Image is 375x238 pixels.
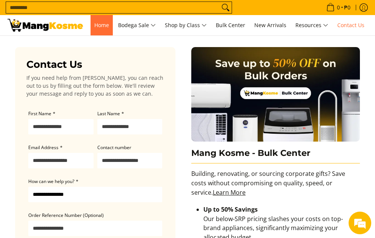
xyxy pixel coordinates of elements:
[8,19,83,32] img: Contact Us Today! l Mang Kosme - Home Appliance Warehouse Sale
[191,148,360,164] h3: Mang Kosme - Bulk Center
[28,144,58,151] span: Email Address
[212,15,249,35] a: Bulk Center
[216,21,245,29] span: Bulk Center
[295,21,328,30] span: Resources
[44,71,104,147] span: We're online!
[343,5,352,10] span: ₱0
[337,21,364,29] span: Contact Us
[4,158,144,185] textarea: Type your message and hit 'Enter'
[165,21,207,30] span: Shop by Class
[114,15,160,35] a: Bodega Sale
[26,74,164,98] p: If you need help from [PERSON_NAME], you can reach out to us by filling out the form below. We'll...
[94,21,109,29] span: Home
[118,21,156,30] span: Bodega Sale
[324,3,353,12] span: •
[220,2,232,13] button: Search
[28,110,51,117] span: First Name
[124,4,142,22] div: Minimize live chat window
[191,169,360,204] p: Building, renovating, or sourcing corporate gifts? Save costs without compromising on quality, sp...
[28,178,74,185] span: How can we help you?
[97,110,120,117] span: Last Name
[254,21,286,29] span: New Arrivals
[91,15,113,35] a: Home
[334,15,368,35] a: Contact Us
[28,212,104,218] span: Order Reference Number (Optional)
[91,15,368,35] nav: Main Menu
[203,205,258,214] strong: Up to 50% Savings
[97,144,131,151] span: Contact number
[26,58,164,71] h3: Contact Us
[292,15,332,35] a: Resources
[39,42,127,52] div: Chat with us now
[213,188,246,197] a: Learn More
[161,15,211,35] a: Shop by Class
[336,5,341,10] span: 0
[251,15,290,35] a: New Arrivals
